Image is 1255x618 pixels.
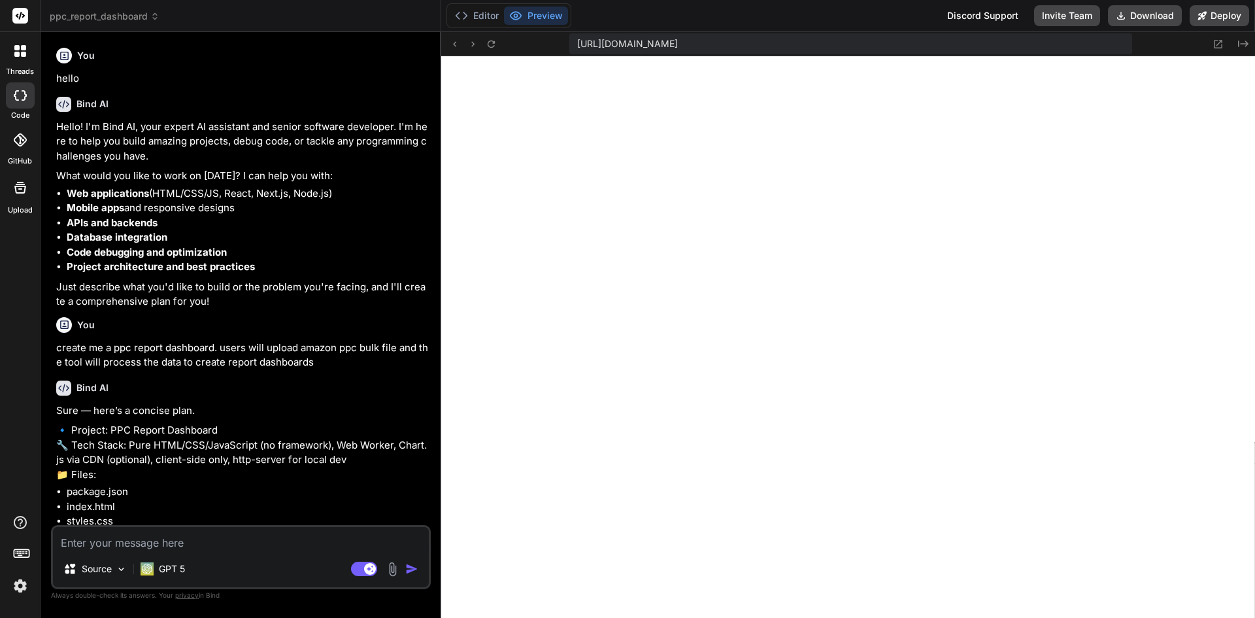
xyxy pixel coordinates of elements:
[56,71,428,86] p: hello
[577,37,678,50] span: [URL][DOMAIN_NAME]
[1190,5,1249,26] button: Deploy
[141,562,154,575] img: GPT 5
[1034,5,1100,26] button: Invite Team
[504,7,568,25] button: Preview
[67,187,149,199] strong: Web applications
[56,169,428,184] p: What would you like to work on [DATE]? I can help you with:
[76,381,109,394] h6: Bind AI
[8,205,33,216] label: Upload
[939,5,1026,26] div: Discord Support
[77,318,95,332] h6: You
[385,562,400,577] img: attachment
[67,246,227,258] strong: Code debugging and optimization
[56,423,428,482] p: 🔹 Project: PPC Report Dashboard 🔧 Tech Stack: Pure HTML/CSS/JavaScript (no framework), Web Worker...
[175,591,199,599] span: privacy
[56,403,428,419] p: Sure — here’s a concise plan.
[56,120,428,164] p: Hello! I'm Bind AI, your expert AI assistant and senior software developer. I'm here to help you ...
[67,186,428,201] li: (HTML/CSS/JS, React, Next.js, Node.js)
[67,500,428,515] li: index.html
[67,231,167,243] strong: Database integration
[1108,5,1182,26] button: Download
[9,575,31,597] img: settings
[67,201,124,214] strong: Mobile apps
[8,156,32,167] label: GitHub
[82,562,112,575] p: Source
[77,49,95,62] h6: You
[56,341,428,370] p: create me a ppc report dashboard. users will upload amazon ppc bulk file and the tool will proces...
[405,562,418,575] img: icon
[67,485,428,500] li: package.json
[450,7,504,25] button: Editor
[67,514,428,529] li: styles.css
[76,97,109,111] h6: Bind AI
[159,562,185,575] p: GPT 5
[441,56,1255,618] iframe: Preview
[67,260,255,273] strong: Project architecture and best practices
[56,280,428,309] p: Just describe what you'd like to build or the problem you're facing, and I'll create a comprehens...
[67,216,158,229] strong: APIs and backends
[6,66,34,77] label: threads
[51,589,431,602] p: Always double-check its answers. Your in Bind
[116,564,127,575] img: Pick Models
[67,201,428,216] li: and responsive designs
[11,110,29,121] label: code
[50,10,159,23] span: ppc_report_dashboard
